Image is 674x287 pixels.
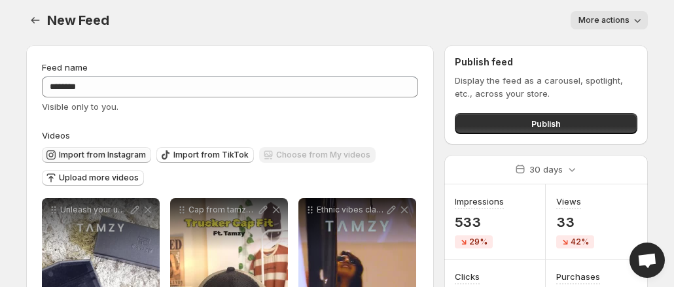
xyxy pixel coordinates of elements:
span: New Feed [47,12,109,28]
span: Visible only to you. [42,101,118,112]
h3: Clicks [455,270,480,283]
button: Import from Instagram [42,147,151,163]
p: Unleash your unique style with fashion accessories designed to inspire individuality by tamzyindia [60,205,128,215]
span: Import from TikTok [173,150,249,160]
h3: Views [556,195,581,208]
span: 29% [469,237,488,247]
a: Open chat [630,243,665,278]
p: 533 [455,214,504,230]
button: Import from TikTok [156,147,254,163]
p: Cap from tamzyindia [188,205,257,215]
span: More actions [578,15,630,25]
span: Publish [531,117,561,130]
h2: Publish feed [455,56,637,69]
span: 42% [571,237,589,247]
button: Settings [26,11,44,29]
h3: Purchases [556,270,600,283]
span: Feed name [42,62,88,73]
span: Upload more videos [59,173,139,183]
p: 33 [556,214,594,230]
p: Ethnic vibes classic Tamzy shades and a timeless charm wwwtamzy [317,205,385,215]
p: Display the feed as a carousel, spotlight, etc., across your store. [455,74,637,100]
p: 30 days [529,163,563,176]
h3: Impressions [455,195,504,208]
button: Upload more videos [42,170,144,186]
span: Import from Instagram [59,150,146,160]
span: Videos [42,130,70,141]
button: More actions [571,11,648,29]
button: Publish [455,113,637,134]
